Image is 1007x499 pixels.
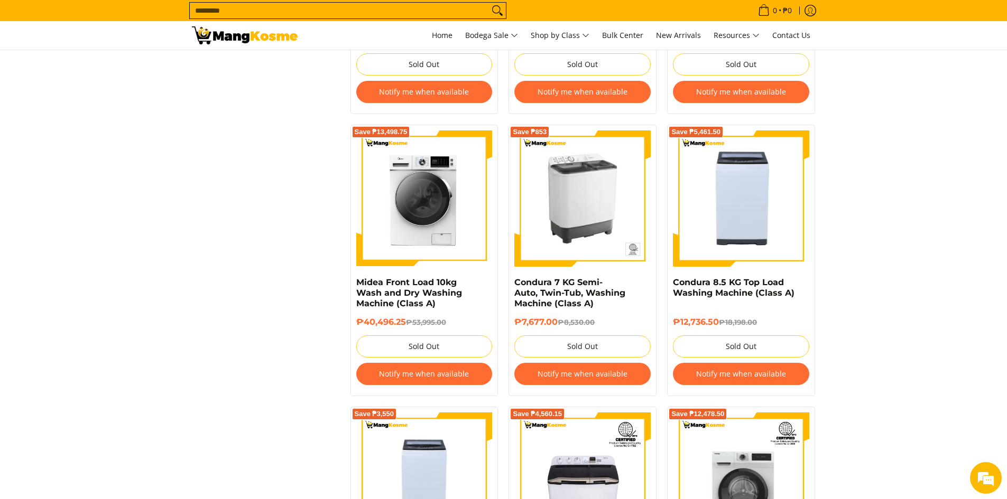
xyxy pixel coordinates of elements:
[356,363,493,385] button: Notify me when available
[531,29,589,42] span: Shop by Class
[673,53,809,76] button: Sold Out
[513,129,547,135] span: Save ₱853
[513,411,562,417] span: Save ₱4,560.15
[656,30,701,40] span: New Arrivals
[355,129,408,135] span: Save ₱13,498.75
[308,21,816,50] nav: Main Menu
[781,7,793,14] span: ₱0
[355,411,394,417] span: Save ₱3,550
[514,277,625,308] a: Condura 7 KG Semi-Auto, Twin-Tub, Washing Machine (Class A)
[356,335,493,357] button: Sold Out
[673,130,809,267] img: Condura 8.5 KG Top Load Washing Machine (Class A)
[767,21,816,50] a: Contact Us
[673,363,809,385] button: Notify me when available
[558,318,595,326] del: ₱8,530.00
[673,81,809,103] button: Notify me when available
[719,318,757,326] del: ₱18,198.00
[489,3,506,18] button: Search
[597,21,649,50] a: Bulk Center
[55,59,178,73] div: Chat with us now
[427,21,458,50] a: Home
[406,318,446,326] del: ₱53,995.00
[356,81,493,103] button: Notify me when available
[460,21,523,50] a: Bodega Sale
[673,277,794,298] a: Condura 8.5 KG Top Load Washing Machine (Class A)
[514,317,651,327] h6: ₱7,677.00
[356,130,493,267] img: Midea Front Load 10kg Wash and Dry Washing Machine (Class A)
[708,21,765,50] a: Resources
[772,30,810,40] span: Contact Us
[514,130,651,267] img: condura-semi-automatic-7-kilos-twin-tub-washing-machine-right-side-view-mang-kosme
[514,363,651,385] button: Notify me when available
[671,411,724,417] span: Save ₱12,478.50
[602,30,643,40] span: Bulk Center
[192,26,298,44] img: Washing Machines l Mang Kosme: Home Appliances Warehouse Sale Partner
[5,288,201,325] textarea: Type your message and hit 'Enter'
[173,5,199,31] div: Minimize live chat window
[525,21,595,50] a: Shop by Class
[356,277,462,308] a: Midea Front Load 10kg Wash and Dry Washing Machine (Class A)
[651,21,706,50] a: New Arrivals
[714,29,760,42] span: Resources
[356,317,493,327] h6: ₱40,496.25
[771,7,779,14] span: 0
[61,133,146,240] span: We're online!
[673,335,809,357] button: Sold Out
[755,5,795,16] span: •
[514,335,651,357] button: Sold Out
[514,53,651,76] button: Sold Out
[514,81,651,103] button: Notify me when available
[671,129,720,135] span: Save ₱5,461.50
[432,30,452,40] span: Home
[673,317,809,327] h6: ₱12,736.50
[465,29,518,42] span: Bodega Sale
[356,53,493,76] button: Sold Out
